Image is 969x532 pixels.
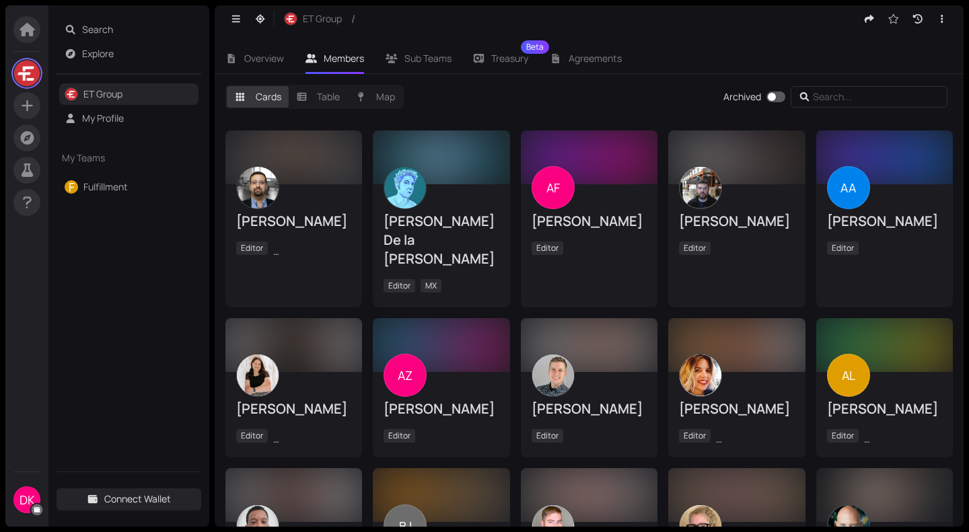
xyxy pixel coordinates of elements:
button: ET Group [277,8,349,30]
div: [PERSON_NAME] [827,400,942,418]
div: [PERSON_NAME] [532,212,647,231]
img: r-RjKx4yED.jpeg [285,13,297,25]
span: Editor [384,279,415,293]
span: Editor [679,429,711,443]
span: Editor [532,241,563,255]
sup: Beta [521,40,549,54]
a: Explore [82,47,114,60]
span: AF [546,166,560,209]
span: AA [840,166,856,209]
span: Editor [827,241,859,255]
input: Search... [813,89,929,104]
span: MX [421,279,441,293]
img: 3wPGBsTVxs.jpeg [237,354,279,396]
button: Connect Wallet [57,488,201,510]
img: ZPzRJDT30f.jpeg [680,167,721,208]
span: Overview [244,52,284,65]
span: AZ [398,354,412,397]
span: Search [82,19,194,40]
span: Editor [679,241,711,255]
div: My Teams [57,143,201,174]
div: Archived [723,89,761,104]
img: LsfHRQdbm8.jpeg [14,61,40,86]
div: [PERSON_NAME] [236,212,351,231]
span: Agreements [569,52,622,65]
div: [PERSON_NAME] [827,212,942,231]
div: [PERSON_NAME] [532,400,647,418]
img: w-OFKxKpDq.jpeg [237,167,279,208]
span: My Teams [62,151,172,165]
span: AL [842,354,855,397]
img: 1s-afrpskq.jpeg [532,354,574,396]
span: Members [324,52,364,65]
span: Editor [827,429,859,443]
span: Sub Teams [404,52,452,65]
span: Editor [532,429,563,443]
div: [PERSON_NAME] [679,400,794,418]
span: Editor [236,241,268,255]
span: Editor [236,429,268,443]
img: iyXd49YTlS.jpeg [680,354,721,396]
span: ET Group [303,11,342,26]
div: [PERSON_NAME] De la [PERSON_NAME] [384,212,499,268]
span: Connect Wallet [104,492,171,506]
div: [PERSON_NAME] [384,400,499,418]
a: Fulfillment [83,180,128,193]
span: DK [20,486,35,513]
a: My Profile [82,112,124,124]
a: ET Group [83,87,122,100]
div: [PERSON_NAME] [679,212,794,231]
span: Editor [384,429,415,443]
span: Treasury [491,54,528,63]
div: [PERSON_NAME] [236,400,351,418]
img: MUUbtyfDCS.jpeg [384,167,426,208]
